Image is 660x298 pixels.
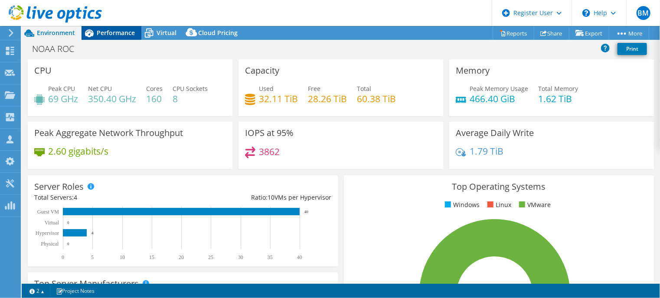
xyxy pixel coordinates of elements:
h3: CPU [34,66,52,75]
span: Virtual [157,29,176,37]
a: Print [618,43,647,55]
a: More [609,26,649,40]
span: Environment [37,29,75,37]
text: 40 [304,210,309,214]
h4: 32.11 TiB [259,94,298,104]
span: Total [357,84,371,93]
div: Ratio: VMs per Hypervisor [183,193,331,202]
h3: Top Server Manufacturers [34,279,139,288]
h3: Average Daily Write [456,128,534,138]
a: 2 [23,285,50,296]
text: 35 [268,254,273,260]
span: Free [308,84,320,93]
div: Total Servers: [34,193,183,202]
h4: 350.40 GHz [88,94,136,104]
text: 10 [120,254,125,260]
span: Peak Memory Usage [470,84,528,93]
text: 0 [62,254,64,260]
h3: Top Operating Systems [350,182,647,191]
a: Export [569,26,609,40]
text: Guest VM [37,209,59,215]
text: 0 [67,242,69,246]
h3: Server Roles [34,182,84,191]
h4: 2.60 gigabits/s [48,146,108,156]
h4: 160 [146,94,163,104]
h4: 69 GHz [48,94,78,104]
h3: Peak Aggregate Network Throughput [34,128,183,138]
h4: 28.26 TiB [308,94,347,104]
svg: \n [582,9,590,17]
text: 25 [208,254,213,260]
h1: NOAA ROC [28,44,88,54]
a: Project Notes [50,285,101,296]
text: 40 [297,254,302,260]
h4: 3862 [259,147,280,156]
text: 20 [179,254,184,260]
span: Net CPU [88,84,112,93]
li: Windows [443,200,480,210]
a: Share [534,26,569,40]
h3: Memory [456,66,490,75]
text: Virtual [45,220,59,226]
span: 4 [74,193,77,201]
text: 0 [67,220,69,225]
span: Used [259,84,274,93]
span: BM [637,6,650,20]
span: 10 [268,193,274,201]
span: Cloud Pricing [198,29,238,37]
text: 30 [238,254,243,260]
span: Peak CPU [48,84,75,93]
span: CPU Sockets [173,84,208,93]
h4: 1.62 TiB [538,94,578,104]
h4: 466.40 GiB [470,94,528,104]
text: Physical [41,241,59,247]
li: Linux [485,200,511,210]
span: Total Memory [538,84,578,93]
h4: 60.38 TiB [357,94,396,104]
text: Hypervisor [36,230,59,236]
text: 4 [91,231,94,235]
text: 5 [91,254,94,260]
span: Cores [146,84,163,93]
li: VMware [517,200,551,210]
h4: 8 [173,94,208,104]
h3: Capacity [245,66,279,75]
span: Performance [97,29,135,37]
text: 15 [149,254,154,260]
a: Reports [493,26,534,40]
h4: 1.79 TiB [470,146,503,156]
h3: IOPS at 95% [245,128,294,138]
